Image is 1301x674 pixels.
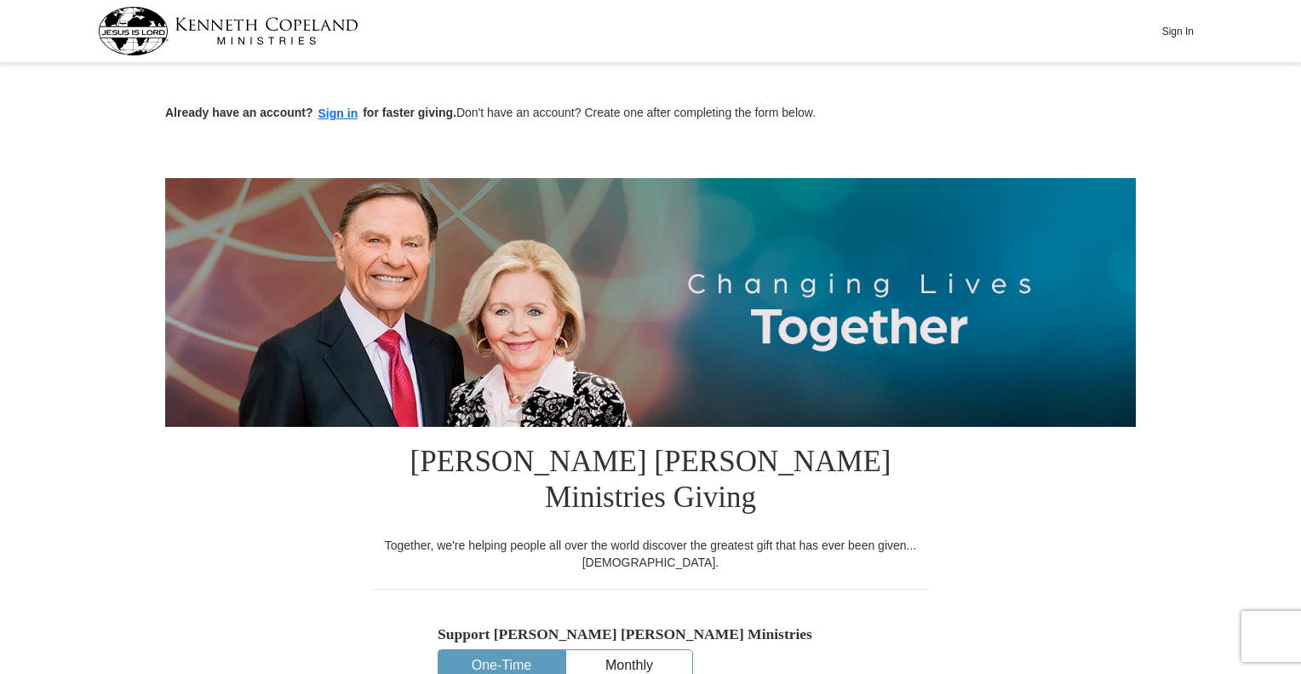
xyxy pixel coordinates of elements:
button: Sign in [313,104,364,124]
button: Sign In [1152,18,1203,44]
strong: Already have an account? for faster giving. [165,106,456,119]
p: Don't have an account? Create one after completing the form below. [165,104,1136,124]
img: kcm-header-logo.svg [98,7,358,55]
h5: Support [PERSON_NAME] [PERSON_NAME] Ministries [438,625,863,643]
h1: [PERSON_NAME] [PERSON_NAME] Ministries Giving [374,427,927,537]
div: Together, we're helping people all over the world discover the greatest gift that has ever been g... [374,537,927,571]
